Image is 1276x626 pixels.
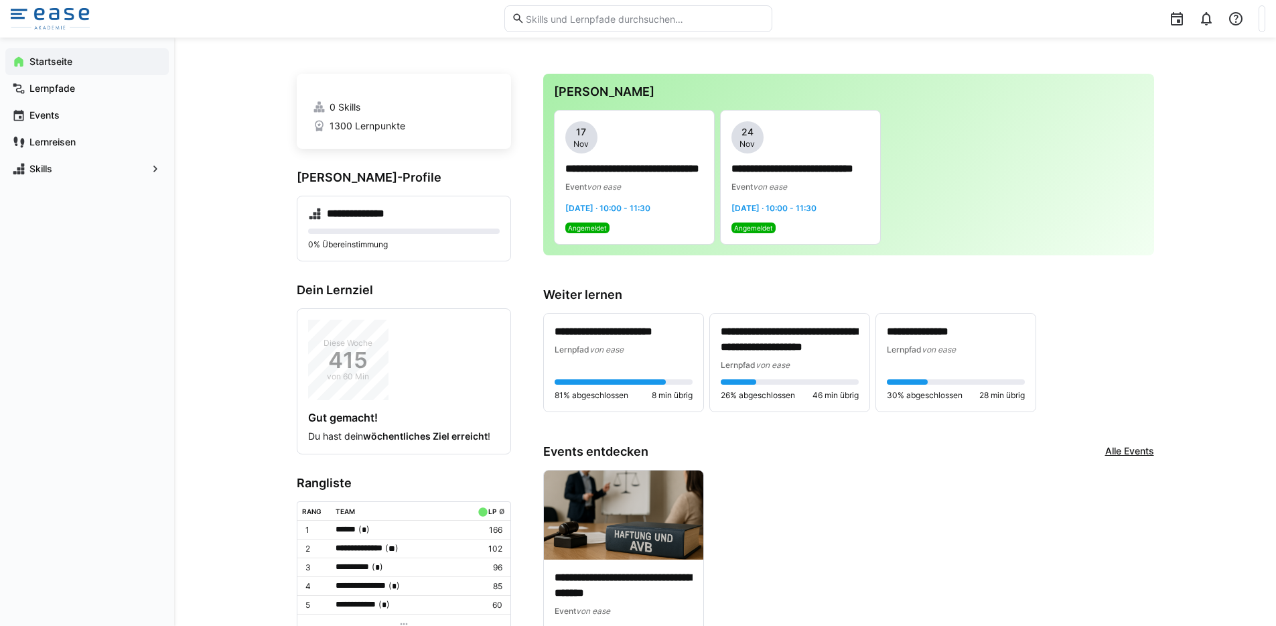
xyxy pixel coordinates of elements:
span: Nov [573,139,589,149]
p: 5 [305,600,326,611]
span: 28 min übrig [979,390,1025,401]
span: ( ) [358,523,370,537]
span: 24 [741,125,754,139]
a: ø [499,505,505,516]
span: [DATE] · 10:00 - 11:30 [731,203,817,213]
span: Event [565,182,587,192]
span: von ease [753,182,787,192]
span: ( ) [388,579,400,593]
strong: wöchentliches Ziel erreicht [363,430,488,442]
span: Lernpfad [721,360,756,370]
span: Event [731,182,753,192]
p: 60 [475,600,502,611]
span: Angemeldet [734,224,773,232]
span: Nov [739,139,755,149]
p: 0% Übereinstimmung [308,239,500,250]
p: 2 [305,544,326,554]
div: Rang [302,507,322,515]
p: Du hast dein ! [308,430,500,443]
h3: Rangliste [297,476,511,491]
p: 1 [305,525,326,536]
div: LP [488,507,496,515]
p: 3 [305,562,326,573]
span: [DATE] · 10:00 - 11:30 [565,203,650,213]
span: Event [555,606,576,616]
span: Angemeldet [568,224,607,232]
h3: [PERSON_NAME] [554,84,1143,99]
img: image [544,471,703,560]
p: 102 [475,544,502,554]
span: 8 min übrig [652,390,693,401]
span: Lernpfad [887,345,922,355]
span: 81% abgeschlossen [555,390,628,401]
a: Alle Events [1105,444,1154,459]
span: von ease [922,345,956,355]
div: Team [336,507,355,515]
span: 1300 Lernpunkte [330,119,405,133]
p: 166 [475,525,502,536]
span: Lernpfad [555,345,589,355]
span: ( ) [378,598,390,612]
p: 85 [475,581,502,592]
span: ( ) [372,560,383,574]
span: von ease [576,606,610,616]
h3: Weiter lernen [543,288,1154,302]
span: von ease [756,360,790,370]
p: 4 [305,581,326,592]
h3: [PERSON_NAME]-Profile [297,170,511,185]
h3: Events entdecken [543,444,648,459]
h4: Gut gemacht! [308,411,500,424]
input: Skills und Lernpfade durchsuchen… [524,13,764,25]
span: 17 [576,125,586,139]
span: ( ) [385,542,399,556]
span: 46 min übrig [812,390,859,401]
span: 0 Skills [330,101,360,114]
span: von ease [587,182,621,192]
p: 96 [475,562,502,573]
span: von ease [589,345,624,355]
span: 26% abgeschlossen [721,390,795,401]
a: 0 Skills [313,101,495,114]
h3: Dein Lernziel [297,283,511,298]
span: 30% abgeschlossen [887,390,963,401]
